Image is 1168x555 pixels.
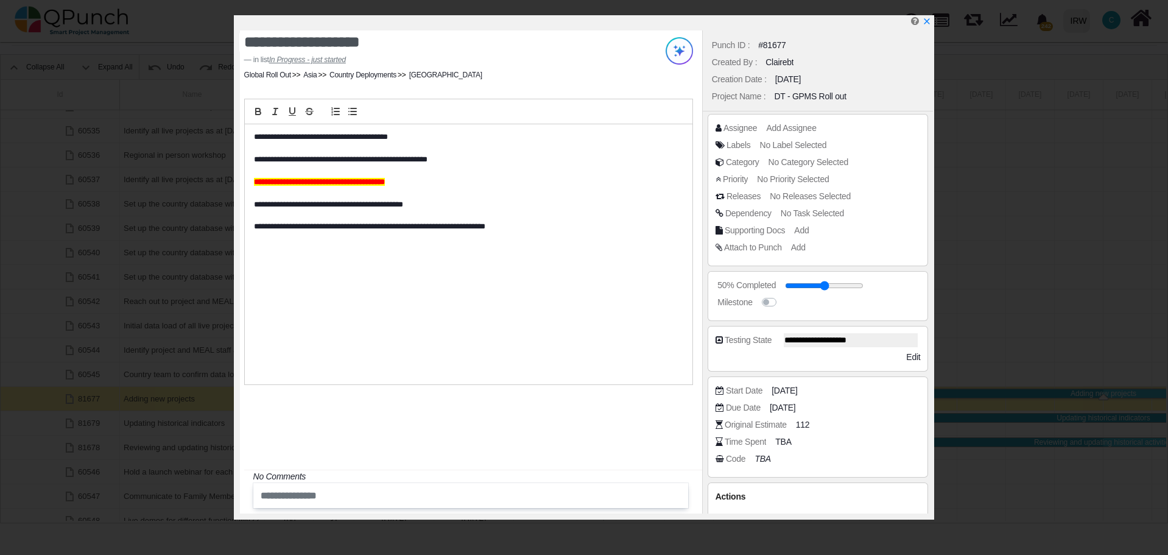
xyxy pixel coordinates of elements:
[726,139,751,152] div: Labels
[726,156,759,169] div: Category
[725,419,787,431] div: Original Estimate
[244,54,615,65] footer: in list
[766,123,816,133] span: Add Assignee
[791,242,806,252] span: Add
[712,73,767,86] div: Creation Date :
[774,90,846,103] div: DT - GPMS Roll out
[253,472,306,481] i: No Comments
[726,401,761,414] div: Due Date
[772,384,797,397] span: [DATE]
[725,224,785,237] div: Supporting Docs
[666,37,693,65] img: Try writing with AI
[775,73,801,86] div: [DATE]
[770,401,795,414] span: [DATE]
[724,241,782,254] div: Attach to Punch
[726,190,761,203] div: Releases
[781,208,844,218] span: No Task Selected
[725,436,766,448] div: Time Spent
[770,191,851,201] span: No Releases Selected
[317,69,397,80] li: Country Deployments
[906,352,920,362] span: Edit
[291,69,317,80] li: Asia
[712,56,757,69] div: Created By :
[717,279,776,292] div: 50% Completed
[725,334,772,347] div: Testing State
[269,55,346,64] cite: Source Title
[717,296,752,309] div: Milestone
[794,225,809,235] span: Add
[712,90,766,103] div: Project Name :
[796,419,810,431] span: 112
[765,56,793,69] div: Clairebt
[757,174,829,184] span: No Priority Selected
[725,207,772,220] div: Dependency
[723,122,757,135] div: Assignee
[269,55,346,64] u: In Progress - just started
[775,436,791,448] span: TBA
[755,454,770,464] i: TBA
[716,492,745,501] span: Actions
[726,384,762,397] div: Start Date
[723,173,748,186] div: Priority
[769,157,848,167] span: No Category Selected
[244,69,291,80] li: Global Roll Out
[396,69,482,80] li: [GEOGRAPHIC_DATA]
[760,140,827,150] span: No Label Selected
[726,453,745,465] div: Code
